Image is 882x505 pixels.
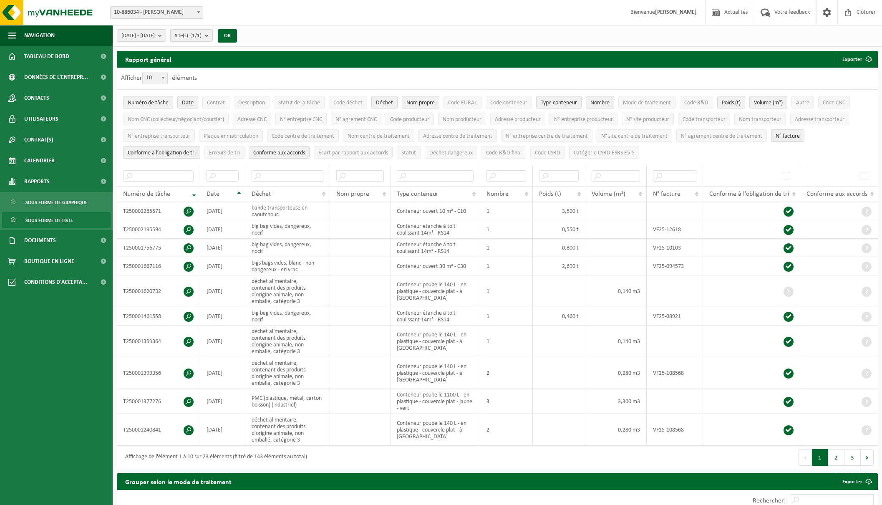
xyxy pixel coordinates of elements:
[791,96,814,109] button: AutreAutre: Activate to sort
[647,357,703,389] td: VF25-108568
[121,450,307,465] div: Affichage de l'élément 1 à 10 sur 23 éléments (filtré de 143 éléments au total)
[200,307,245,326] td: [DATE]
[182,100,194,106] span: Date
[541,100,577,106] span: Type conteneur
[245,220,330,239] td: big bag vides, dangereux, nocif
[249,146,310,159] button: Conforme aux accords : Activate to sort
[861,449,874,466] button: Next
[771,129,804,142] button: N° factureN° facture: Activate to sort
[275,113,327,125] button: N° entreprise CNCN° entreprise CNC: Activate to sort
[343,129,414,142] button: Nom centre de traitementNom centre de traitement: Activate to sort
[480,239,533,257] td: 1
[245,357,330,389] td: déchet alimentaire, contenant des produits d'origine animale, non emballé, catégorie 3
[24,230,56,251] span: Documents
[480,389,533,414] td: 3
[601,133,668,139] span: N° site centre de traitement
[684,100,708,106] span: Code R&D
[709,191,789,197] span: Conforme à l’obligation de tri
[237,116,267,123] span: Adresse CNC
[190,33,202,38] count: (1/1)
[626,116,669,123] span: N° site producteur
[402,96,439,109] button: Nom propreNom propre: Activate to sort
[314,146,393,159] button: Écart par rapport aux accordsÉcart par rapport aux accords: Activate to sort
[444,96,481,109] button: Code EURALCode EURAL: Activate to sort
[680,96,713,109] button: Code R&DCode R&amp;D: Activate to sort
[530,146,565,159] button: Code CSRDCode CSRD: Activate to sort
[278,100,320,106] span: Statut de la tâche
[597,129,672,142] button: N° site centre de traitementN° site centre de traitement: Activate to sort
[823,100,845,106] span: Code CNC
[776,133,800,139] span: N° facture
[199,129,263,142] button: Plaque immatriculationPlaque immatriculation: Activate to sort
[490,100,527,106] span: Code conteneur
[812,449,828,466] button: 1
[234,96,270,109] button: DescriptionDescription: Activate to sort
[554,116,613,123] span: N° entreprise producteur
[490,113,545,125] button: Adresse producteurAdresse producteur: Activate to sort
[371,96,398,109] button: DéchetDéchet: Activate to sort
[647,239,703,257] td: VF25-10103
[495,116,541,123] span: Adresse producteur
[335,116,377,123] span: N° agrément CNC
[533,307,585,326] td: 0,460 t
[143,72,167,84] span: 10
[391,202,481,220] td: Conteneur ouvert 10 m³ - C10
[418,129,497,142] button: Adresse centre de traitementAdresse centre de traitement: Activate to sort
[245,275,330,307] td: déchet alimentaire, contenant des produits d'origine animale, non emballé, catégorie 3
[506,133,588,139] span: N° entreprise centre de traitement
[795,116,844,123] span: Adresse transporteur
[123,191,170,197] span: Numéro de tâche
[533,257,585,275] td: 2,690 t
[533,239,585,257] td: 0,800 t
[117,307,200,326] td: T250001461558
[391,257,481,275] td: Conteneur ouvert 30 m³ - C30
[376,100,393,106] span: Déchet
[722,100,741,106] span: Poids (t)
[128,100,169,106] span: Numéro de tâche
[647,414,703,446] td: VF25-108568
[177,96,198,109] button: DateDate: Activate to sort
[753,497,786,504] label: Rechercher:
[818,96,850,109] button: Code CNCCode CNC: Activate to sort
[429,150,473,156] span: Déchet dangereux
[117,257,200,275] td: T250001667116
[207,100,225,106] span: Contrat
[799,449,812,466] button: Previous
[24,46,69,67] span: Tableau de bord
[391,357,481,389] td: Conteneur poubelle 140 L - en plastique - couvercle plat - à [GEOGRAPHIC_DATA]
[202,96,229,109] button: ContratContrat: Activate to sort
[423,133,492,139] span: Adresse centre de traitement
[24,251,74,272] span: Boutique en ligne
[111,7,203,18] span: 10-886034 - ROSIER - MOUSTIER
[391,389,481,414] td: Conteneur poubelle 1100 L - en plastique - couvercle plat - jaune - vert
[569,146,639,159] button: Catégorie CSRD ESRS E5-5Catégorie CSRD ESRS E5-5: Activate to sort
[331,113,381,125] button: N° agrément CNCN° agrément CNC: Activate to sort
[590,100,610,106] span: Nombre
[438,113,486,125] button: Nom producteurNom producteur: Activate to sort
[623,100,671,106] span: Mode de traitement
[117,414,200,446] td: T250001240841
[391,307,481,326] td: Conteneur étanche à toit coulissant 14m³ - RS14
[2,212,111,228] a: Sous forme de liste
[123,129,195,142] button: N° entreprise transporteurN° entreprise transporteur: Activate to sort
[24,25,55,46] span: Navigation
[24,150,55,171] span: Calendrier
[348,133,410,139] span: Nom centre de traitement
[391,239,481,257] td: Conteneur étanche à toit coulissant 14m³ - RS14
[574,150,635,156] span: Catégorie CSRD ESRS E5-5
[25,212,73,228] span: Sous forme de liste
[585,414,647,446] td: 0,280 m3
[204,146,244,159] button: Erreurs de triErreurs de tri: Activate to sort
[123,96,173,109] button: Numéro de tâcheNuméro de tâche: Activate to remove sorting
[683,116,726,123] span: Code transporteur
[238,100,265,106] span: Description
[128,116,224,123] span: Nom CNC (collecteur/négociant/courtier)
[828,449,844,466] button: 2
[480,275,533,307] td: 1
[24,272,87,293] span: Conditions d'accepta...
[209,150,240,156] span: Erreurs de tri
[481,146,526,159] button: Code R&D finalCode R&amp;D final: Activate to sort
[245,202,330,220] td: bande transporteuse en caoutchouc
[533,202,585,220] td: 3,500 t
[175,30,202,42] span: Site(s)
